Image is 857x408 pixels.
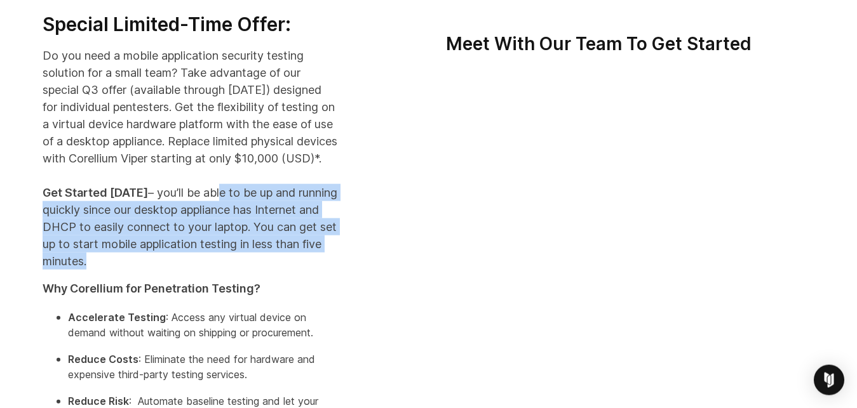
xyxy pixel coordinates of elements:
[68,352,338,382] p: : Eliminate the need for hardware and expensive third-party testing services.
[68,310,338,340] p: : Access any virtual device on demand without waiting on shipping or procurement.
[43,13,338,37] h3: Special Limited-Time Offer:
[446,33,752,55] strong: Meet With Our Team To Get Started
[68,395,129,407] strong: Reduce Risk
[43,47,338,270] p: Do you need a mobile application security testing solution for a small team? Take advantage of ou...
[814,365,844,395] div: Open Intercom Messenger
[68,353,138,365] strong: Reduce Costs
[68,311,166,324] strong: Accelerate Testing
[43,282,260,295] strong: Why Corellium for Penetration Testing?
[43,186,148,199] strong: Get Started [DATE]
